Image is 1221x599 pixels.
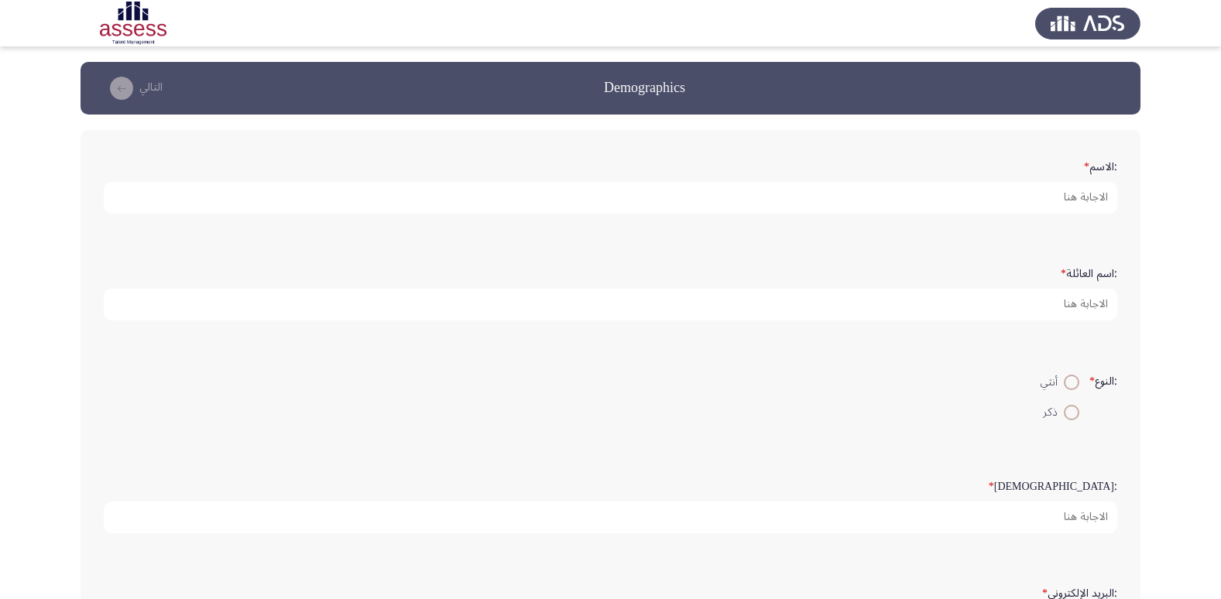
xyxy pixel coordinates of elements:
[1089,375,1117,388] label: :النوع
[104,501,1117,533] input: add answer text
[81,2,186,45] img: Assessment logo of OCM R1 ASSESS
[1061,268,1117,281] label: :اسم العائلة
[104,289,1117,320] input: add answer text
[989,481,1117,494] label: :[DEMOGRAPHIC_DATA]
[1043,403,1064,422] span: ذكر
[104,182,1117,214] input: add answer text
[1084,161,1117,174] label: :الاسم
[99,76,167,101] button: load next page
[604,78,685,98] h3: Demographics
[1041,373,1064,392] span: أنثي
[1035,2,1140,45] img: Assess Talent Management logo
